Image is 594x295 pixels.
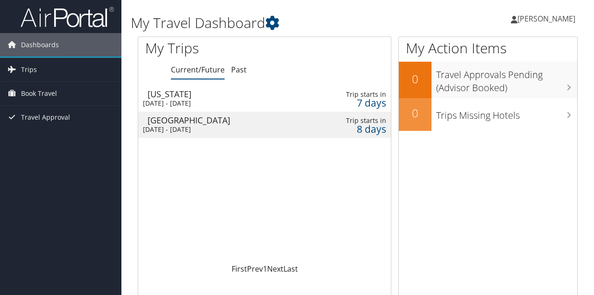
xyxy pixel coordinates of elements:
h1: My Action Items [399,38,577,58]
div: Trip starts in [332,116,386,125]
span: [PERSON_NAME] [517,14,575,24]
a: Past [231,65,247,75]
h3: Trips Missing Hotels [436,104,577,122]
img: airportal-logo.png [21,6,114,28]
a: Next [267,264,283,274]
span: Dashboards [21,33,59,57]
a: Prev [247,264,263,274]
div: [US_STATE] [148,90,303,98]
a: [PERSON_NAME] [511,5,585,33]
div: Trip starts in [332,90,386,99]
a: Current/Future [171,65,225,75]
a: 1 [263,264,267,274]
div: 7 days [332,99,386,107]
div: [DATE] - [DATE] [143,99,298,108]
div: 8 days [332,125,386,133]
span: Book Travel [21,82,57,105]
a: 0Trips Missing Hotels [399,98,577,131]
h1: My Travel Dashboard [131,13,433,33]
h3: Travel Approvals Pending (Advisor Booked) [436,64,577,94]
div: [GEOGRAPHIC_DATA] [148,116,303,124]
a: 0Travel Approvals Pending (Advisor Booked) [399,62,577,98]
h2: 0 [399,105,431,121]
span: Travel Approval [21,106,70,129]
h2: 0 [399,71,431,87]
div: [DATE] - [DATE] [143,125,298,134]
a: First [232,264,247,274]
h1: My Trips [145,38,279,58]
span: Trips [21,58,37,81]
a: Last [283,264,298,274]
